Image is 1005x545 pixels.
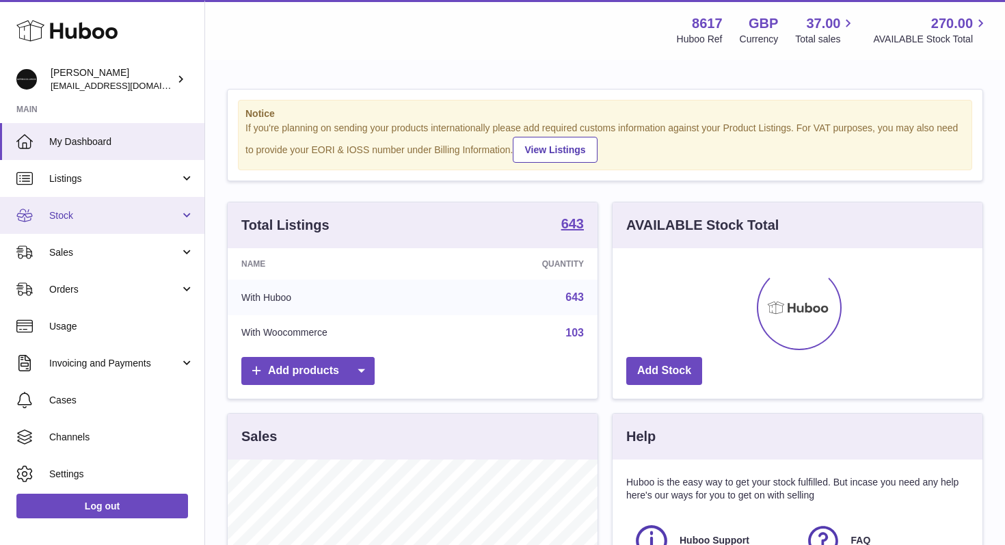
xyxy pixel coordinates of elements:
[931,14,973,33] span: 270.00
[561,217,584,230] strong: 643
[740,33,779,46] div: Currency
[245,122,965,163] div: If you're planning on sending your products internationally please add required customs informati...
[626,357,702,385] a: Add Stock
[49,431,194,444] span: Channels
[873,33,989,46] span: AVAILABLE Stock Total
[692,14,723,33] strong: 8617
[241,427,277,446] h3: Sales
[51,66,174,92] div: [PERSON_NAME]
[626,476,969,502] p: Huboo is the easy way to get your stock fulfilled. But incase you need any help here's our ways f...
[626,427,656,446] h3: Help
[49,394,194,407] span: Cases
[51,80,201,91] span: [EMAIL_ADDRESS][DOMAIN_NAME]
[677,33,723,46] div: Huboo Ref
[49,172,180,185] span: Listings
[565,327,584,338] a: 103
[626,216,779,235] h3: AVAILABLE Stock Total
[16,69,37,90] img: hello@alfredco.com
[457,248,598,280] th: Quantity
[49,209,180,222] span: Stock
[241,357,375,385] a: Add products
[228,248,457,280] th: Name
[806,14,840,33] span: 37.00
[513,137,597,163] a: View Listings
[49,246,180,259] span: Sales
[49,283,180,296] span: Orders
[873,14,989,46] a: 270.00 AVAILABLE Stock Total
[49,320,194,333] span: Usage
[228,315,457,351] td: With Woocommerce
[16,494,188,518] a: Log out
[245,107,965,120] strong: Notice
[795,33,856,46] span: Total sales
[241,216,330,235] h3: Total Listings
[49,357,180,370] span: Invoicing and Payments
[228,280,457,315] td: With Huboo
[749,14,778,33] strong: GBP
[565,291,584,303] a: 643
[49,468,194,481] span: Settings
[561,217,584,233] a: 643
[49,135,194,148] span: My Dashboard
[795,14,856,46] a: 37.00 Total sales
